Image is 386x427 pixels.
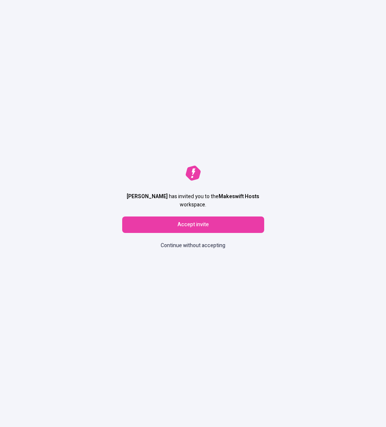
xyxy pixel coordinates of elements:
p: has invited you to the workspace. [122,193,264,209]
button: Accept invite [122,216,264,233]
span: Accept invite [177,221,209,229]
span: [PERSON_NAME] [127,193,168,200]
a: Continue without accepting [156,239,230,252]
span: Makeswift Hosts [219,193,259,200]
